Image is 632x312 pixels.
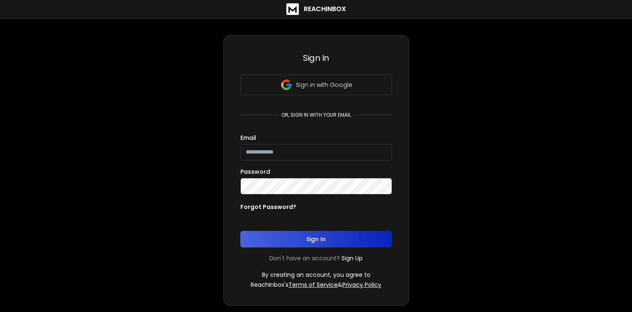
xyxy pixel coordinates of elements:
[341,254,363,262] a: Sign Up
[240,135,256,141] label: Email
[288,281,338,289] a: Terms of Service
[286,3,346,15] a: ReachInbox
[251,281,381,289] p: ReachInbox's &
[296,81,352,89] p: Sign in with Google
[278,112,354,118] p: or, sign in with your email
[240,169,270,175] label: Password
[240,74,392,95] button: Sign in with Google
[240,52,392,64] h3: Sign In
[240,203,296,211] p: Forgot Password?
[286,3,299,15] img: logo
[269,254,340,262] p: Don't have an account?
[342,281,381,289] a: Privacy Policy
[240,231,392,247] button: Sign In
[262,271,370,279] p: By creating an account, you agree to
[304,4,346,14] h1: ReachInbox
